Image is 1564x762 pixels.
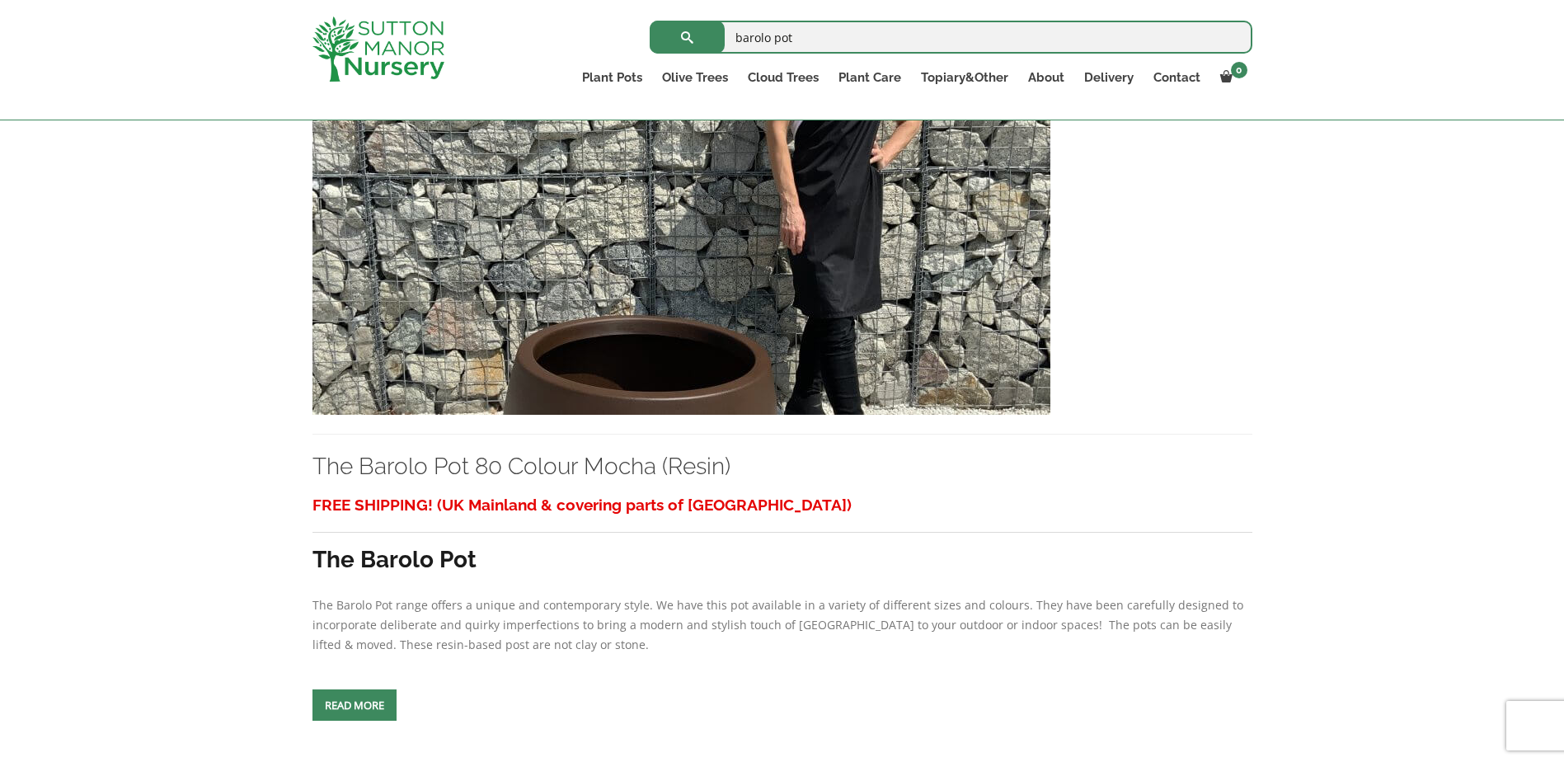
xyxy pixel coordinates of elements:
input: Search... [650,21,1252,54]
a: Read more [312,689,397,721]
a: Plant Pots [572,66,652,89]
a: Olive Trees [652,66,738,89]
img: The Barolo Pot 80 Colour Mocha (Resin) - IMG 3721 [312,60,1050,415]
span: 0 [1231,62,1247,78]
a: About [1018,66,1074,89]
a: Plant Care [829,66,911,89]
a: Contact [1144,66,1210,89]
div: The Barolo Pot range offers a unique and contemporary style. We have this pot available in a vari... [312,490,1252,655]
img: logo [312,16,444,82]
strong: The Barolo Pot [312,546,477,573]
a: Topiary&Other [911,66,1018,89]
a: Delivery [1074,66,1144,89]
a: Cloud Trees [738,66,829,89]
a: The Barolo Pot 80 Colour Mocha (Resin) [312,453,730,480]
h3: FREE SHIPPING! (UK Mainland & covering parts of [GEOGRAPHIC_DATA]) [312,490,1252,520]
a: The Barolo Pot 80 Colour Mocha (Resin) [312,228,1050,244]
a: 0 [1210,66,1252,89]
